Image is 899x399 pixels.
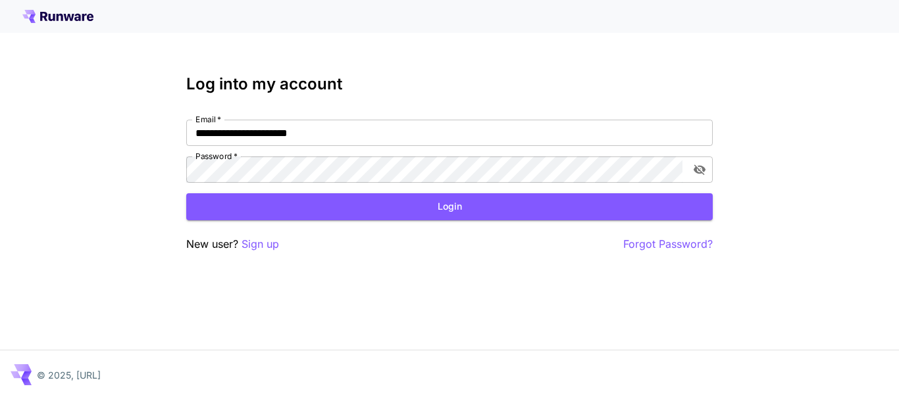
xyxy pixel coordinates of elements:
p: New user? [186,236,279,252]
button: Login [186,193,713,220]
p: © 2025, [URL] [37,368,101,382]
button: toggle password visibility [688,158,711,181]
button: Sign up [242,236,279,252]
h3: Log into my account [186,75,713,93]
label: Email [195,114,221,125]
label: Password [195,151,238,162]
button: Forgot Password? [623,236,713,252]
